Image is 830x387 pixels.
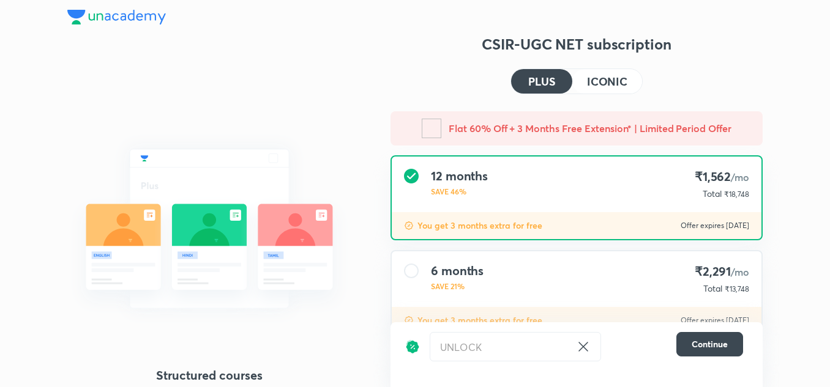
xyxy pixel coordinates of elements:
input: Have a referral code? [430,333,571,361]
p: Offer expires [DATE] [681,221,749,230]
button: PLUS [511,69,572,94]
p: Offer expires [DATE] [681,315,749,325]
span: /mo [731,265,749,278]
h4: PLUS [528,76,555,87]
img: discount [405,332,420,361]
p: You get 3 months extra for free [417,314,542,326]
img: discount [404,315,414,325]
img: - [422,119,441,138]
img: daily_live_classes_be8fa5af21.svg [67,122,351,335]
img: discount [404,221,414,230]
h3: CSIR-UGC NET subscription [391,34,763,54]
p: SAVE 21% [431,281,484,292]
span: ₹13,748 [725,284,749,293]
p: Total [703,282,722,295]
button: Continue [676,332,743,356]
h4: 12 months [431,169,488,183]
p: Total [703,188,722,200]
h4: ₹1,562 [695,169,749,185]
h4: 6 months [431,264,484,278]
h4: ₹2,291 [695,264,749,280]
button: ICONIC [572,69,642,94]
h5: Flat 60% Off + 3 Months Free Extension* | Limited Period Offer [449,121,731,136]
span: /mo [731,171,749,183]
span: ₹18,748 [724,190,749,199]
p: SAVE 46% [431,186,488,197]
span: Continue [692,338,728,350]
h4: ICONIC [587,76,627,87]
img: Company Logo [67,10,166,24]
h4: Structured courses [67,366,351,385]
p: You get 3 months extra for free [417,219,542,232]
